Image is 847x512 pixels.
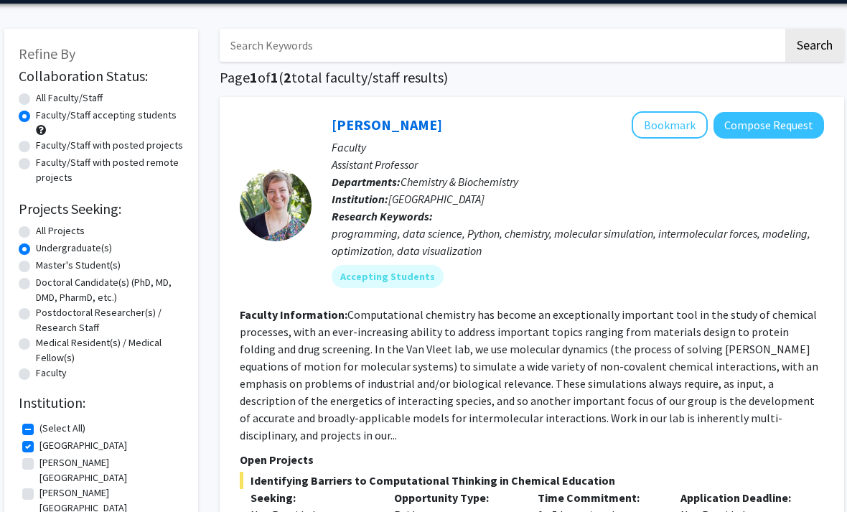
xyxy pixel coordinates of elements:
button: Search [786,29,845,62]
label: Faculty/Staff with posted remote projects [37,155,184,185]
p: Seeking: [251,489,373,506]
h2: Projects Seeking: [19,200,184,218]
b: Research Keywords: [332,209,434,223]
p: Assistant Professor [332,156,825,173]
label: Faculty/Staff accepting students [37,108,177,123]
span: 1 [271,68,279,86]
label: (Select All) [40,421,86,436]
div: programming, data science, Python, chemistry, molecular simulation, intermolecular forces, modeli... [332,225,825,259]
span: 2 [284,68,292,86]
input: Search Keywords [220,29,784,62]
h2: Institution: [19,394,184,411]
label: Doctoral Candidate(s) (PhD, MD, DMD, PharmD, etc.) [37,275,184,305]
b: Faculty Information: [240,307,348,322]
label: Faculty [37,366,67,381]
h2: Collaboration Status: [19,68,184,85]
label: All Faculty/Staff [37,90,103,106]
p: Time Commitment: [538,489,660,506]
label: Medical Resident(s) / Medical Fellow(s) [37,335,184,366]
b: Departments: [332,174,401,189]
span: Identifying Barriers to Computational Thinking in Chemical Education [240,472,825,489]
b: Institution: [332,192,389,206]
label: Master's Student(s) [37,258,121,273]
a: [PERSON_NAME] [332,116,443,134]
p: Faculty [332,139,825,156]
label: [GEOGRAPHIC_DATA] [40,438,128,453]
mat-chip: Accepting Students [332,265,444,288]
p: Application Deadline: [681,489,803,506]
iframe: Chat [11,447,61,501]
label: [PERSON_NAME][GEOGRAPHIC_DATA] [40,455,181,485]
button: Compose Request to Mary Van Vleet [714,112,825,139]
span: 1 [251,68,258,86]
p: Open Projects [240,451,825,468]
label: Undergraduate(s) [37,241,113,256]
span: [GEOGRAPHIC_DATA] [389,192,485,206]
button: Add Mary Van Vleet to Bookmarks [632,111,708,139]
h1: Page of ( total faculty/staff results) [220,69,845,86]
span: Chemistry & Biochemistry [401,174,519,189]
p: Opportunity Type: [395,489,517,506]
span: Refine By [19,45,76,62]
label: Postdoctoral Researcher(s) / Research Staff [37,305,184,335]
fg-read-more: Computational chemistry has become an exceptionally important tool in the study of chemical proce... [240,307,819,442]
label: Faculty/Staff with posted projects [37,138,184,153]
label: All Projects [37,223,85,238]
